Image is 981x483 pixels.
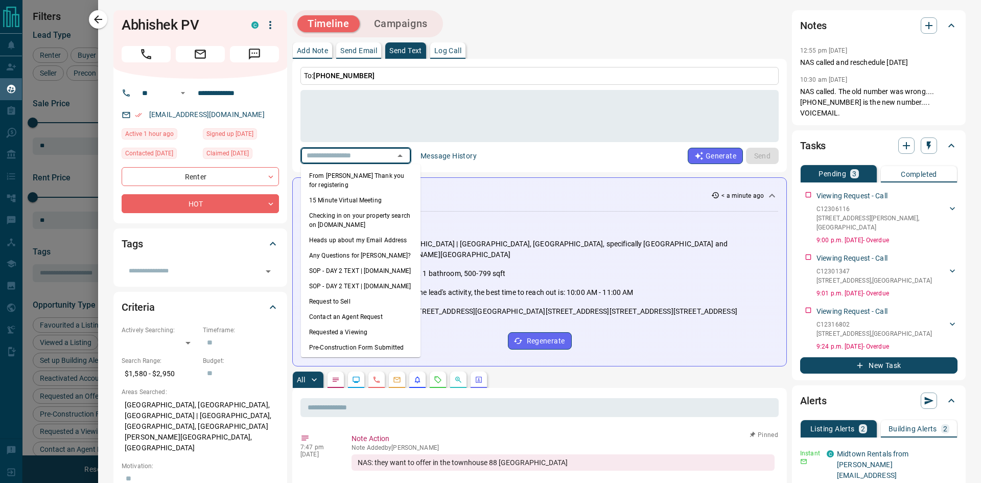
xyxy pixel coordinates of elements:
[800,86,957,119] p: NAS called. The old number was wrong.... [PHONE_NUMBER] is the new number.... VOICEMAIL.
[177,87,189,99] button: Open
[122,17,236,33] h1: Abhishek PV
[800,17,827,34] h2: Notes
[816,204,947,214] p: C12306116
[301,355,421,371] li: Requested an Offer
[301,325,421,340] li: Requested a Viewing
[413,376,422,384] svg: Listing Alerts
[688,148,743,164] button: Generate
[230,46,279,62] span: Message
[122,397,279,456] p: [GEOGRAPHIC_DATA], [GEOGRAPHIC_DATA], [GEOGRAPHIC_DATA] | [GEOGRAPHIC_DATA], [GEOGRAPHIC_DATA], [...
[122,295,279,319] div: Criteria
[203,148,279,162] div: Wed Jul 23 2025
[800,393,827,409] h2: Alerts
[475,376,483,384] svg: Agent Actions
[352,433,775,444] p: Note Action
[122,148,198,162] div: Wed Aug 13 2025
[352,454,775,471] div: NAS: they want to offer in the townhouse 88 [GEOGRAPHIC_DATA]
[206,129,253,139] span: Signed up [DATE]
[251,21,259,29] div: condos.ca
[434,47,461,54] p: Log Call
[800,449,821,458] p: Instant
[800,47,847,54] p: 12:55 pm [DATE]
[297,47,328,54] p: Add Note
[125,148,173,158] span: Contacted [DATE]
[301,340,421,355] li: Pre-Construction Form Submitted
[352,376,360,384] svg: Lead Browsing Activity
[149,110,265,119] a: [EMAIL_ADDRESS][DOMAIN_NAME]
[800,458,807,465] svg: Email
[816,329,932,338] p: [STREET_ADDRESS] , [GEOGRAPHIC_DATA]
[816,320,932,329] p: C12316802
[301,279,421,294] li: SOP - DAY 2 TEXT | [DOMAIN_NAME]
[800,133,957,158] div: Tasks
[203,356,279,365] p: Budget:
[508,332,572,350] button: Regenerate
[749,430,779,440] button: Pinned
[203,128,279,143] div: Sat Jul 16 2022
[122,299,155,315] h2: Criteria
[385,306,737,317] p: [DATE] - [STREET_ADDRESS][GEOGRAPHIC_DATA][STREET_ADDRESS][STREET_ADDRESS][STREET_ADDRESS]
[122,462,279,471] p: Motivation:
[122,326,198,335] p: Actively Searching:
[352,444,775,451] p: Note Added by [PERSON_NAME]
[385,268,506,279] p: 1 bedroom, 1 bathroom, 500-799 sqft
[816,253,887,264] p: Viewing Request - Call
[203,326,279,335] p: Timeframe:
[122,236,143,252] h2: Tags
[301,193,421,208] li: 15 Minute Virtual Meeting
[301,294,421,309] li: Request to Sell
[122,128,198,143] div: Fri Aug 15 2025
[313,72,375,80] span: [PHONE_NUMBER]
[301,168,421,193] li: From [PERSON_NAME] Thank you for registering
[301,233,421,248] li: Heads up about my Email Address
[852,170,856,177] p: 3
[122,365,198,382] p: $1,580 - $2,950
[816,236,957,245] p: 9:00 p.m. [DATE] - Overdue
[332,376,340,384] svg: Notes
[816,267,932,276] p: C12301347
[206,148,249,158] span: Claimed [DATE]
[454,376,462,384] svg: Opportunities
[414,148,483,164] button: Message History
[819,170,846,177] p: Pending
[301,186,778,205] div: Activity Summary< a minute ago
[261,264,275,279] button: Open
[122,232,279,256] div: Tags
[135,111,142,119] svg: Email Verified
[800,13,957,38] div: Notes
[372,376,381,384] svg: Calls
[434,376,442,384] svg: Requests
[122,387,279,397] p: Areas Searched:
[297,15,360,32] button: Timeline
[800,388,957,413] div: Alerts
[800,76,847,83] p: 10:30 am [DATE]
[861,425,865,432] p: 2
[300,451,336,458] p: [DATE]
[301,263,421,279] li: SOP - DAY 2 TEXT | [DOMAIN_NAME]
[889,425,937,432] p: Building Alerts
[800,57,957,68] p: NAS called and reschedule [DATE]
[385,239,778,260] p: [GEOGRAPHIC_DATA] | [GEOGRAPHIC_DATA], [GEOGRAPHIC_DATA], specifically [GEOGRAPHIC_DATA] and [PER...
[389,47,422,54] p: Send Text
[122,356,198,365] p: Search Range:
[721,191,764,200] p: < a minute ago
[816,202,957,234] div: C12306116[STREET_ADDRESS][PERSON_NAME],[GEOGRAPHIC_DATA]
[176,46,225,62] span: Email
[393,149,407,163] button: Close
[300,67,779,85] p: To:
[800,137,826,154] h2: Tasks
[816,289,957,298] p: 9:01 p.m. [DATE] - Overdue
[816,306,887,317] p: Viewing Request - Call
[301,208,421,233] li: Checking in on your property search on [DOMAIN_NAME]
[943,425,947,432] p: 2
[816,318,957,340] div: C12316802[STREET_ADDRESS],[GEOGRAPHIC_DATA]
[810,425,855,432] p: Listing Alerts
[816,276,932,285] p: [STREET_ADDRESS] , [GEOGRAPHIC_DATA]
[901,171,937,178] p: Completed
[301,248,421,263] li: Any Questions for [PERSON_NAME]?
[816,191,887,201] p: Viewing Request - Call
[393,376,401,384] svg: Emails
[340,47,377,54] p: Send Email
[800,357,957,374] button: New Task
[364,15,438,32] button: Campaigns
